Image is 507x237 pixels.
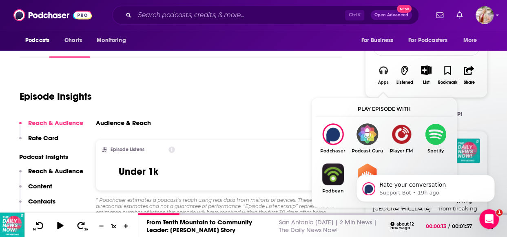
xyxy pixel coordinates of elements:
button: 10 [31,221,47,231]
span: 30 [84,228,88,231]
h1: Episode Insights [20,90,92,103]
span: More [463,35,477,46]
input: Search podcasts, credits, & more... [135,9,345,22]
span: Spotify [418,148,453,154]
span: Podbean [316,188,350,194]
button: open menu [355,33,403,48]
img: User Profile [476,6,494,24]
p: Content [28,182,52,190]
button: 30 [74,221,89,231]
span: 00:00:13 [426,223,448,229]
a: From Tenth Mountain to Community Leader: [PERSON_NAME] Story [146,218,252,234]
button: Reach & Audience [19,119,83,134]
span: Logged in as kmccue [476,6,494,24]
a: Show notifications dropdown [453,8,466,22]
span: Podchaser [316,148,350,154]
button: Share [458,60,480,90]
div: Listened [396,80,413,85]
div: Apps [378,80,389,85]
button: open menu [403,33,459,48]
span: Monitoring [97,35,126,46]
iframe: Intercom live chat [479,209,499,229]
button: Bookmark [437,60,458,90]
p: Reach & Audience [28,119,83,127]
span: For Business [361,35,393,46]
a: San Antonio [DATE] | 2 Min News | The Daily News Now! [279,218,377,234]
div: 1 x [107,223,121,229]
p: Podcast Insights [19,153,83,161]
button: Contacts [19,197,55,212]
button: Listened [394,60,415,90]
button: Rate Card [19,134,58,149]
button: Reach & Audience [19,167,83,182]
button: Show profile menu [476,6,494,24]
a: Player FMPlayer FM [384,123,418,154]
span: Podcast Guru [350,148,384,154]
span: Charts [64,35,82,46]
span: 00:01:57 [450,223,480,229]
span: New [397,5,412,13]
iframe: Intercom notifications message [344,158,507,215]
a: Charts [59,33,87,48]
button: Content [19,182,52,197]
div: Share [463,80,474,85]
div: Show More ButtonList [416,60,437,90]
div: Search podcasts, credits, & more... [112,6,419,25]
span: Podcasts [25,35,49,46]
button: open menu [20,33,60,48]
button: Apps [373,60,394,90]
p: Contacts [28,197,55,205]
span: 10 [33,228,36,231]
div: Bookmark [438,80,457,85]
a: Podcast GuruPodcast Guru [350,123,384,154]
div: From Tenth Mountain to Community Leader: Earl Fontenot's Story on Podchaser [316,123,350,154]
span: / [448,223,450,229]
div: * Podchaser estimates a podcast’s reach using real data from millions of devices. These metrics a... [96,197,352,221]
a: Show notifications dropdown [433,8,447,22]
span: For Podcasters [408,35,447,46]
h3: Under 1k [119,165,158,178]
button: Open AdvancedNew [371,10,412,20]
img: San Antonio Today | 2 Min News | The Daily News Now! [455,139,480,163]
h3: Audience & Reach [96,119,151,127]
div: List [423,80,430,85]
a: SpotifySpotify [418,123,453,154]
h2: Episode Listens [111,147,144,152]
p: Reach & Audience [28,167,83,175]
a: PodbeanPodbean [316,163,350,194]
p: Rate Card [28,134,58,142]
div: Play episode with [316,102,453,117]
div: about 12 hours ago [390,222,419,230]
span: 1 [496,209,503,216]
span: Ctrl K [345,10,364,20]
button: open menu [458,33,487,48]
button: Show More Button [418,65,434,74]
span: Player FM [384,148,418,154]
span: Open Advanced [374,13,408,17]
button: open menu [91,33,136,48]
img: Podchaser - Follow, Share and Rate Podcasts [13,7,92,23]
